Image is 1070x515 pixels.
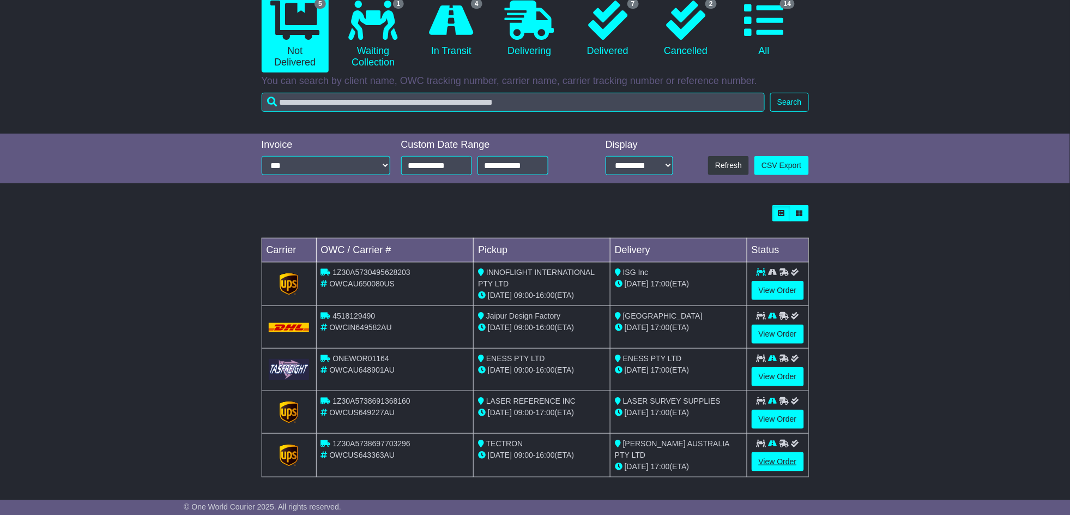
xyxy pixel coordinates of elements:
img: GetCarrierServiceLogo [280,445,298,466]
p: You can search by client name, OWC tracking number, carrier name, carrier tracking number or refe... [262,75,809,87]
td: Carrier [262,238,316,262]
span: 09:00 [514,451,533,459]
span: 17:00 [651,408,670,417]
span: LASER SURVEY SUPPLIES [623,397,721,405]
div: Display [606,139,673,151]
div: - (ETA) [478,407,606,418]
span: ISG Inc [623,268,649,277]
a: View Order [752,367,804,386]
div: - (ETA) [478,364,606,376]
span: INNOFLIGHT INTERNATIONAL PTY LTD [478,268,595,288]
span: [DATE] [625,408,649,417]
span: [GEOGRAPHIC_DATA] [623,312,703,320]
td: Pickup [474,238,610,262]
td: Status [747,238,808,262]
span: [DATE] [488,323,512,332]
span: LASER REFERENCE INC [486,397,576,405]
button: Search [770,93,808,112]
span: OWCIN649582AU [329,323,391,332]
span: [DATE] [488,291,512,300]
div: - (ETA) [478,322,606,333]
a: View Order [752,325,804,344]
span: 17:00 [651,462,670,471]
div: (ETA) [615,278,742,290]
img: GetCarrierServiceLogo [269,359,310,380]
span: 17:00 [651,366,670,374]
span: 1Z30A5730495628203 [333,268,410,277]
span: [DATE] [488,451,512,459]
div: (ETA) [615,322,742,333]
span: OWCUS649227AU [329,408,395,417]
span: OWCAU650080US [329,279,395,288]
span: [PERSON_NAME] AUSTRALIA PTY LTD [615,439,729,459]
td: Delivery [610,238,747,262]
a: View Order [752,452,804,471]
span: OWCUS643363AU [329,451,395,459]
span: 09:00 [514,291,533,300]
span: [DATE] [625,462,649,471]
img: GetCarrierServiceLogo [280,402,298,423]
span: [DATE] [625,366,649,374]
a: View Order [752,410,804,429]
img: GetCarrierServiceLogo [280,273,298,295]
span: 09:00 [514,408,533,417]
span: 17:00 [651,323,670,332]
div: Invoice [262,139,390,151]
a: CSV Export [754,156,808,175]
span: OWCAU648901AU [329,366,395,374]
span: TECTRON [486,439,523,448]
span: [DATE] [625,323,649,332]
span: 4518129490 [333,312,375,320]
span: 1Z30A5738691368160 [333,397,410,405]
div: (ETA) [615,407,742,418]
div: - (ETA) [478,450,606,461]
a: View Order [752,281,804,300]
td: OWC / Carrier # [316,238,474,262]
span: 09:00 [514,366,533,374]
span: [DATE] [488,366,512,374]
span: 16:00 [536,323,555,332]
span: 16:00 [536,291,555,300]
span: Jaipur Design Factory [486,312,560,320]
span: 16:00 [536,366,555,374]
span: © One World Courier 2025. All rights reserved. [184,502,341,511]
span: ONEWOR01164 [333,354,389,363]
span: [DATE] [488,408,512,417]
span: 09:00 [514,323,533,332]
span: ENESS PTY LTD [486,354,545,363]
span: 17:00 [536,408,555,417]
div: (ETA) [615,461,742,472]
span: [DATE] [625,279,649,288]
span: 1Z30A5738697703296 [333,439,410,448]
div: Custom Date Range [401,139,576,151]
span: ENESS PTY LTD [623,354,682,363]
div: (ETA) [615,364,742,376]
div: - (ETA) [478,290,606,301]
span: 17:00 [651,279,670,288]
img: DHL.png [269,323,310,332]
span: 16:00 [536,451,555,459]
button: Refresh [708,156,749,175]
